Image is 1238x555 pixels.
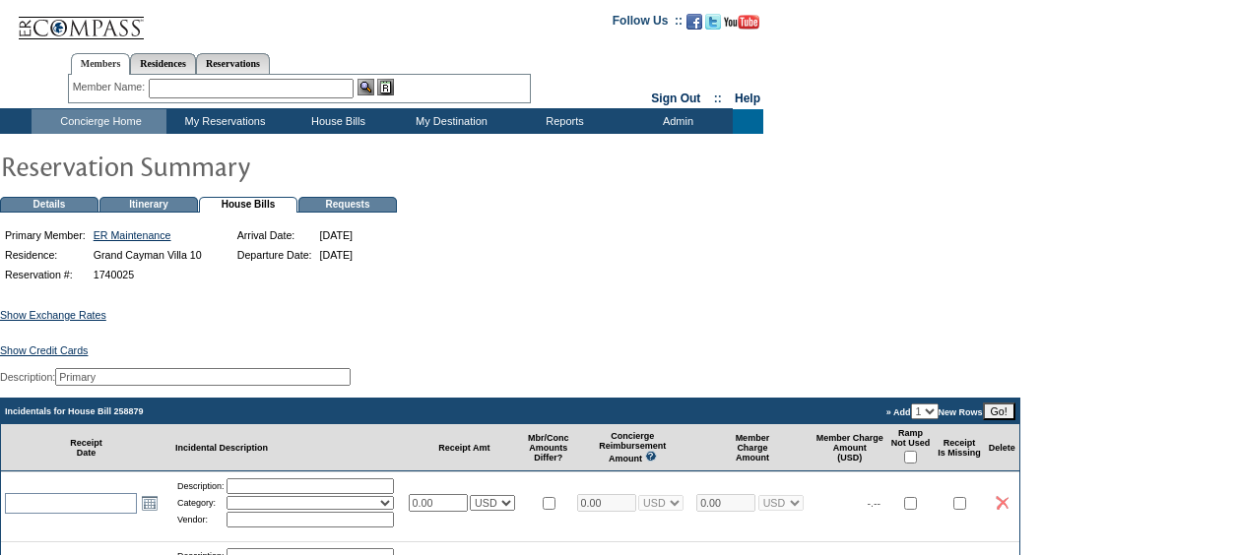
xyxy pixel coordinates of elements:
[280,109,393,134] td: House Bills
[2,266,89,283] td: Reservation #:
[651,92,700,105] a: Sign Out
[71,53,131,75] a: Members
[32,109,166,134] td: Concierge Home
[868,497,881,509] span: -.--
[735,92,760,105] a: Help
[317,246,357,264] td: [DATE]
[724,20,759,31] a: Subscribe to our YouTube Channel
[934,424,985,471] td: Receipt Is Missing
[177,496,225,510] td: Category:
[1,399,573,424] td: Incidentals for House Bill 258879
[524,424,573,471] td: Mbr/Conc Amounts Differ?
[171,424,405,471] td: Incidental Description
[234,246,315,264] td: Departure Date:
[714,92,722,105] span: ::
[2,226,89,244] td: Primary Member:
[177,478,225,494] td: Description:
[705,14,721,30] img: Follow us on Twitter
[405,424,525,471] td: Receipt Amt
[317,226,357,244] td: [DATE]
[393,109,506,134] td: My Destination
[2,246,89,264] td: Residence:
[506,109,619,134] td: Reports
[177,512,225,527] td: Vendor:
[234,226,315,244] td: Arrival Date:
[686,14,702,30] img: Become our fan on Facebook
[199,197,297,213] td: House Bills
[130,53,196,74] a: Residences
[139,492,161,514] a: Open the calendar popup.
[166,109,280,134] td: My Reservations
[573,424,693,471] td: Concierge Reimbursement Amount
[996,496,1009,510] img: icon_delete2.gif
[73,79,149,95] div: Member Name:
[645,451,657,462] img: questionMark_lightBlue.gif
[887,424,935,471] td: Ramp Not Used
[692,424,813,471] td: Member Charge Amount
[619,109,733,134] td: Admin
[983,402,1015,420] input: Go!
[196,53,270,74] a: Reservations
[358,79,374,95] img: View
[298,197,397,213] td: Requests
[813,424,887,471] td: Member Charge Amount (USD)
[573,399,1019,424] td: » Add New Rows
[99,197,198,213] td: Itinerary
[686,20,702,31] a: Become our fan on Facebook
[613,12,683,35] td: Follow Us ::
[705,20,721,31] a: Follow us on Twitter
[91,266,205,283] td: 1740025
[94,229,171,241] a: ER Maintenance
[1,424,171,471] td: Receipt Date
[377,79,394,95] img: Reservations
[91,246,205,264] td: Grand Cayman Villa 10
[724,15,759,30] img: Subscribe to our YouTube Channel
[985,424,1019,471] td: Delete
